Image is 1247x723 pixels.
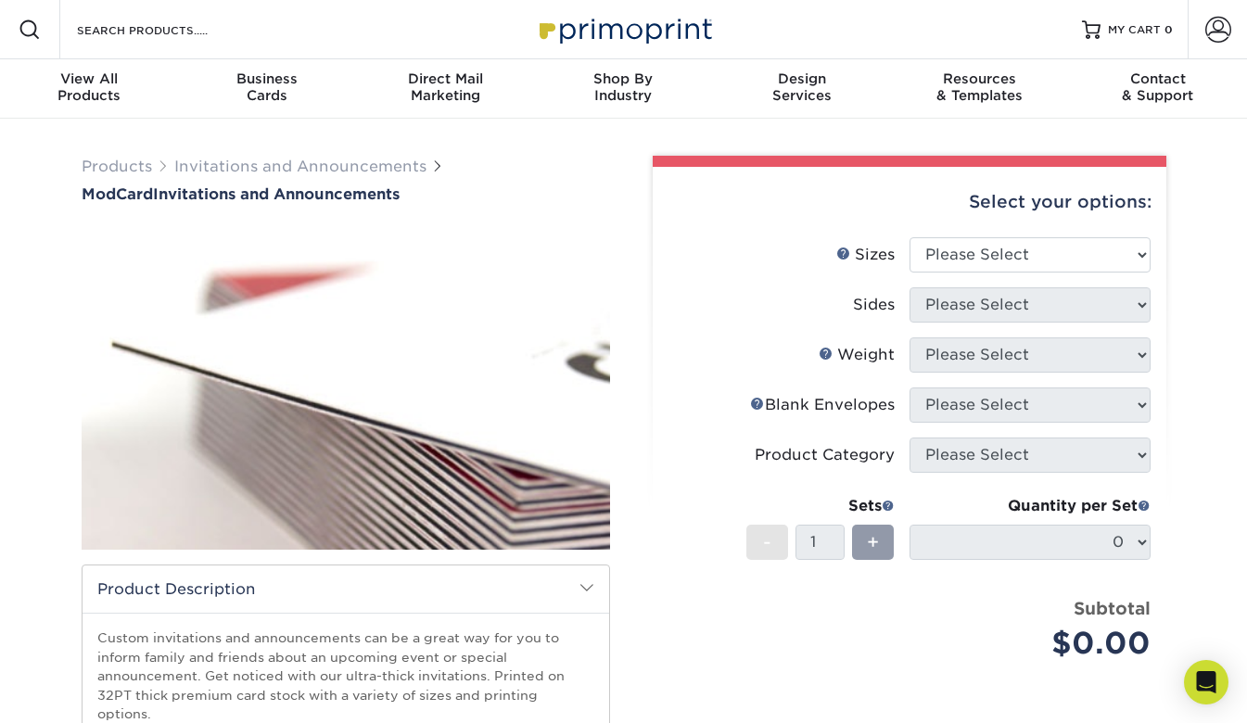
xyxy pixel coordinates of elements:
div: Sides [853,294,895,316]
span: Business [178,70,356,87]
div: Services [713,70,891,104]
div: Industry [534,70,712,104]
span: - [763,528,771,556]
div: Cards [178,70,356,104]
div: Quantity per Set [910,495,1151,517]
img: ModCard 01 [82,205,610,570]
div: Marketing [356,70,534,104]
span: ModCard [82,185,153,203]
div: Weight [819,344,895,366]
span: Direct Mail [356,70,534,87]
span: MY CART [1108,22,1161,38]
input: SEARCH PRODUCTS..... [75,19,256,41]
div: & Support [1069,70,1247,104]
div: & Templates [891,70,1069,104]
a: Direct MailMarketing [356,59,534,119]
a: BusinessCards [178,59,356,119]
h1: Invitations and Announcements [82,185,610,203]
span: Contact [1069,70,1247,87]
div: Product Category [755,444,895,466]
span: Shop By [534,70,712,87]
a: ModCardInvitations and Announcements [82,185,610,203]
span: Resources [891,70,1069,87]
a: Products [82,158,152,175]
div: Select your options: [668,167,1152,237]
span: + [867,528,879,556]
div: Sets [746,495,895,517]
a: Contact& Support [1069,59,1247,119]
a: Shop ByIndustry [534,59,712,119]
span: Design [713,70,891,87]
a: Resources& Templates [891,59,1069,119]
div: $0.00 [923,621,1151,666]
img: Primoprint [531,9,717,49]
strong: Subtotal [1074,598,1151,618]
a: DesignServices [713,59,891,119]
span: 0 [1164,23,1173,36]
a: Invitations and Announcements [174,158,426,175]
div: Sizes [836,244,895,266]
h2: Product Description [83,565,609,613]
div: Blank Envelopes [750,394,895,416]
div: Open Intercom Messenger [1184,660,1228,704]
